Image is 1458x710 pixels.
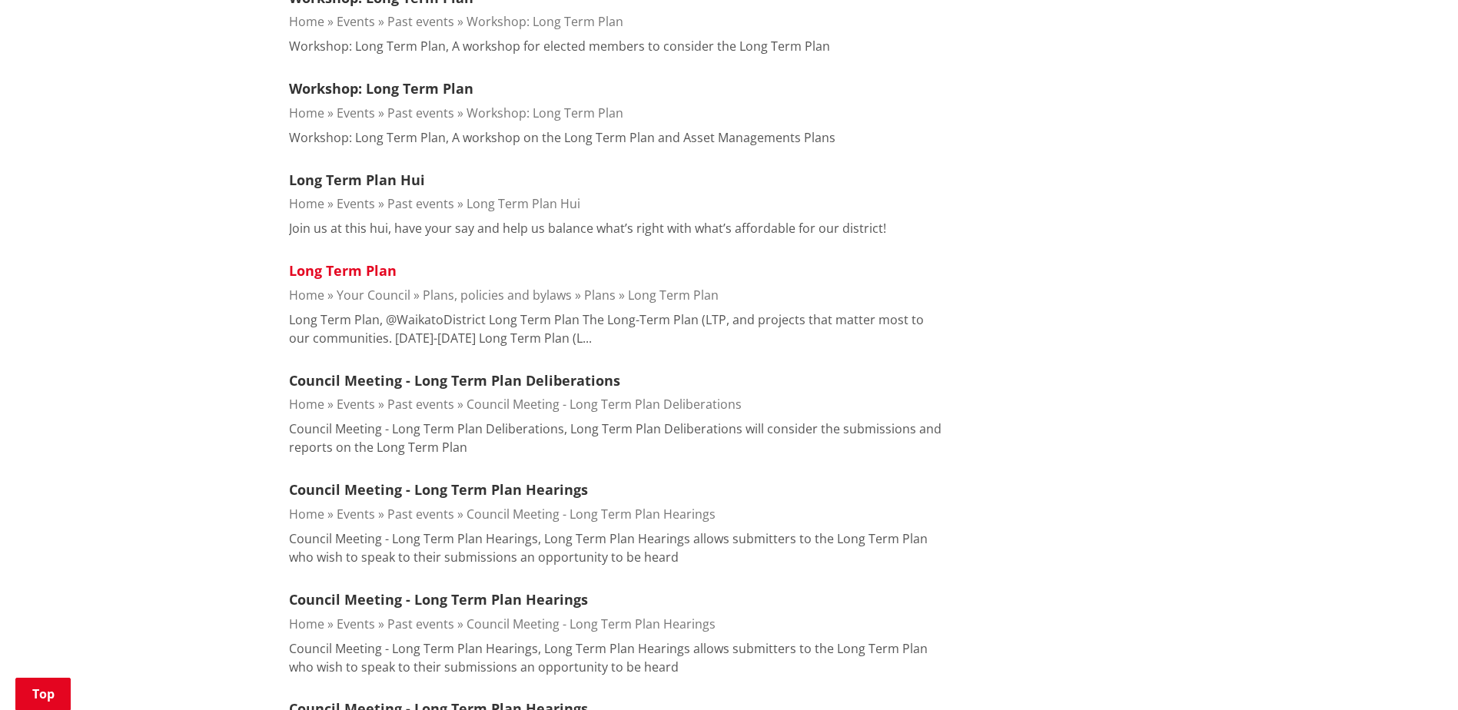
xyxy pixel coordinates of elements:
a: Events [337,13,375,30]
a: Council Meeting - Long Term Plan Hearings [289,590,588,609]
a: Home [289,396,324,413]
p: Workshop: Long Term Plan, A workshop on the Long Term Plan and Asset Managements Plans [289,128,835,147]
a: Long Term Plan [628,287,719,304]
a: Past events [387,105,454,121]
a: Past events [387,615,454,632]
a: Council Meeting - Long Term Plan Hearings [289,480,588,499]
p: Join us at this hui, have your say and help us balance what’s right with what’s affordable for ou... [289,219,886,237]
p: Council Meeting - Long Term Plan Deliberations, Long Term Plan Deliberations will consider the su... [289,420,944,456]
iframe: Messenger Launcher [1387,645,1443,701]
a: Workshop: Long Term Plan [467,105,623,121]
a: Events [337,195,375,212]
a: Home [289,287,324,304]
a: Past events [387,396,454,413]
a: Events [337,105,375,121]
a: Long Term Plan Hui [467,195,580,212]
a: Long Term Plan [289,261,397,280]
a: Events [337,396,375,413]
a: Home [289,13,324,30]
a: Council Meeting - Long Term Plan Hearings [467,506,716,523]
a: Home [289,615,324,632]
a: Council Meeting - Long Term Plan Hearings [467,615,716,632]
a: Home [289,506,324,523]
a: Past events [387,195,454,212]
a: Plans, policies and bylaws [423,287,572,304]
a: Workshop: Long Term Plan [289,79,473,98]
a: Council Meeting - Long Term Plan Deliberations [467,396,742,413]
p: Long Term Plan, @WaikatoDistrict Long Term Plan The Long-Term Plan (LTP, and projects that matter... [289,310,944,347]
a: Events [337,615,375,632]
a: Workshop: Long Term Plan [467,13,623,30]
a: Home [289,105,324,121]
a: Top [15,678,71,710]
a: Plans [584,287,616,304]
a: Past events [387,506,454,523]
a: Council Meeting - Long Term Plan Deliberations [289,371,620,390]
a: Your Council [337,287,410,304]
a: Events [337,506,375,523]
p: Council Meeting - Long Term Plan Hearings, Long Term Plan Hearings allows submitters to the Long ... [289,639,944,676]
p: Council Meeting - Long Term Plan Hearings, Long Term Plan Hearings allows submitters to the Long ... [289,529,944,566]
a: Home [289,195,324,212]
p: Workshop: Long Term Plan, A workshop for elected members to consider the Long Term Plan [289,37,830,55]
a: Long Term Plan Hui [289,171,425,189]
a: Past events [387,13,454,30]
